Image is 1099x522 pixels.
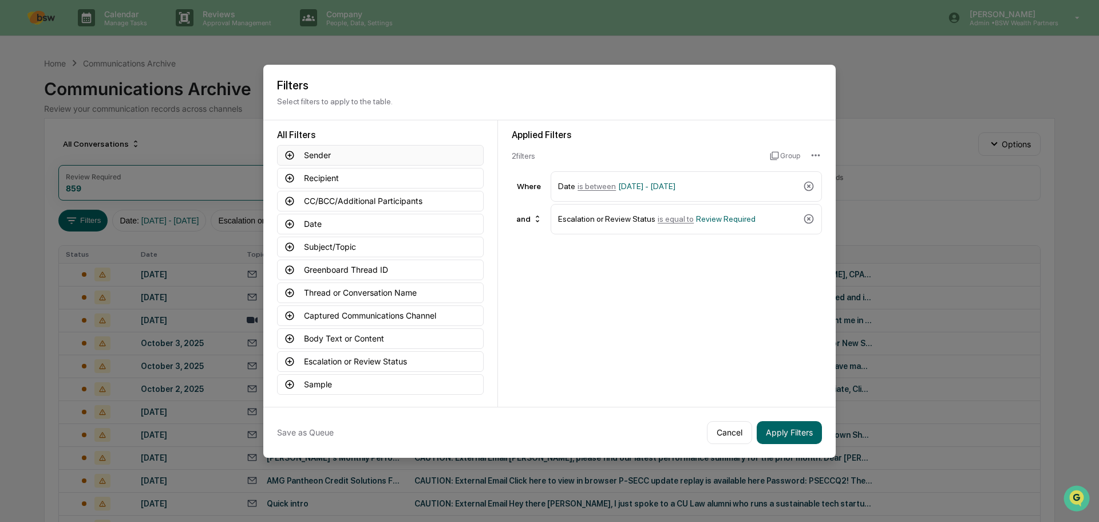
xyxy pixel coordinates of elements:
button: CC/BCC/Additional Participants [277,191,484,211]
div: and [512,210,547,228]
span: is equal to [658,214,694,223]
button: Start new chat [195,91,208,105]
button: Captured Communications Channel [277,305,484,326]
a: 🗄️Attestations [78,140,147,160]
div: Escalation or Review Status [558,209,798,229]
button: Save as Queue [277,421,334,444]
button: Group [770,147,800,165]
button: Escalation or Review Status [277,351,484,372]
div: 🔎 [11,167,21,176]
div: All Filters [277,129,484,140]
h2: Filters [277,79,822,92]
div: 2 filter s [512,151,761,160]
span: is between [578,182,616,191]
button: Recipient [277,168,484,189]
span: [DATE] - [DATE] [618,182,675,191]
div: 🗄️ [83,146,92,155]
div: Start new chat [39,88,188,99]
a: Powered byPylon [81,194,139,203]
button: Subject/Topic [277,237,484,257]
span: Pylon [114,194,139,203]
p: Select filters to apply to the table. [277,97,822,106]
iframe: Open customer support [1062,484,1093,515]
button: Sender [277,145,484,166]
span: Review Required [696,214,756,223]
div: Applied Filters [512,129,822,140]
span: Attestations [94,144,142,156]
p: How can we help? [11,24,208,42]
div: We're available if you need us! [39,99,145,108]
span: Data Lookup [23,166,72,178]
button: Date [277,214,484,234]
button: Apply Filters [757,421,822,444]
div: Where [512,182,546,191]
div: 🖐️ [11,146,21,155]
button: Body Text or Content [277,328,484,349]
img: 1746055101610-c473b297-6a78-478c-a979-82029cc54cd1 [11,88,32,108]
button: Greenboard Thread ID [277,260,484,280]
button: Thread or Conversation Name [277,282,484,303]
button: Cancel [707,421,752,444]
div: Date [558,176,798,197]
button: Sample [277,374,484,395]
a: 🖐️Preclearance [7,140,78,160]
a: 🔎Data Lookup [7,162,77,182]
span: Preclearance [23,144,74,156]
